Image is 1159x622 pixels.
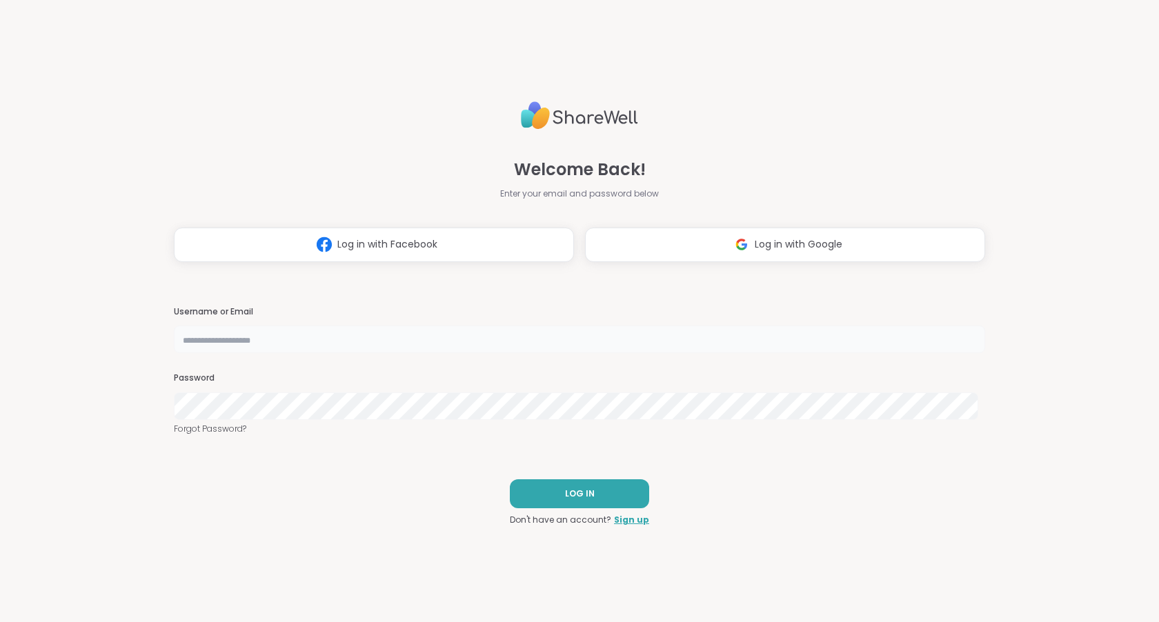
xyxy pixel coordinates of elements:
[174,372,985,384] h3: Password
[174,228,574,262] button: Log in with Facebook
[729,232,755,257] img: ShareWell Logomark
[755,237,842,252] span: Log in with Google
[565,488,595,500] span: LOG IN
[585,228,985,262] button: Log in with Google
[174,423,985,435] a: Forgot Password?
[500,188,659,200] span: Enter your email and password below
[337,237,437,252] span: Log in with Facebook
[510,514,611,526] span: Don't have an account?
[174,306,985,318] h3: Username or Email
[311,232,337,257] img: ShareWell Logomark
[521,96,638,135] img: ShareWell Logo
[614,514,649,526] a: Sign up
[510,479,649,508] button: LOG IN
[514,157,646,182] span: Welcome Back!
